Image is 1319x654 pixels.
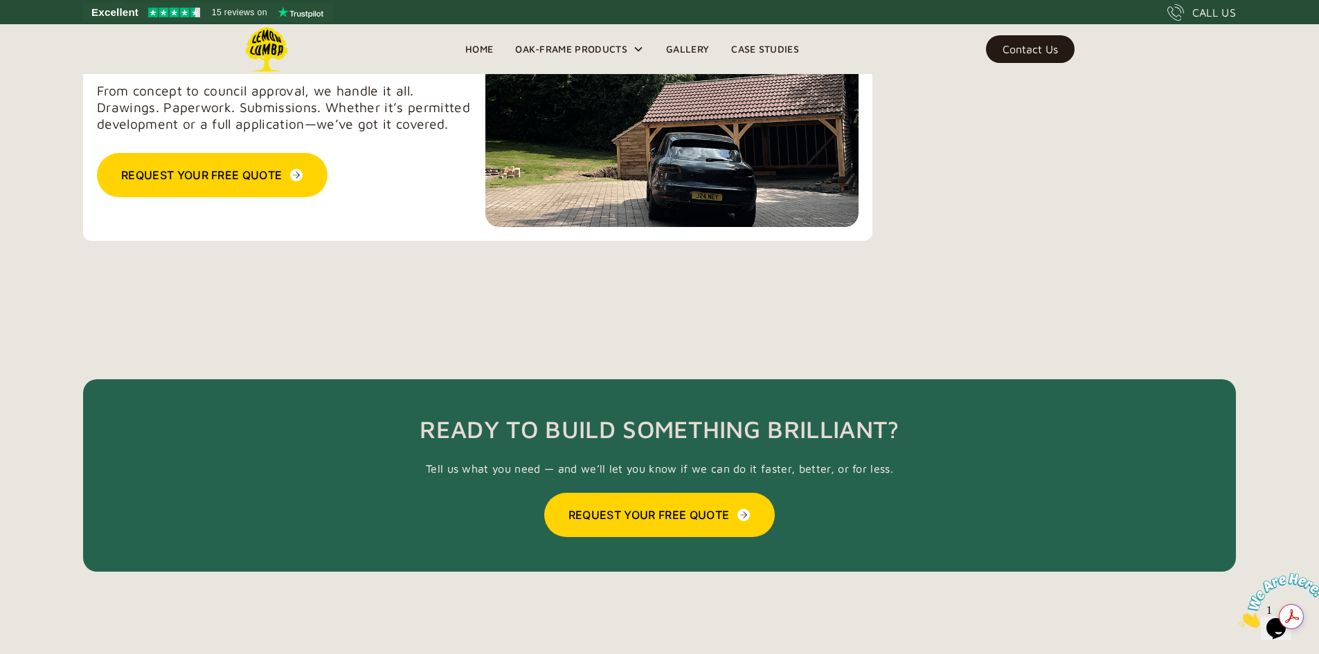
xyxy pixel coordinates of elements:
a: Case Studies [720,39,810,60]
iframe: chat widget [1233,567,1319,633]
a: CALL US [1167,4,1236,21]
img: Trustpilot 4.5 stars [148,8,200,17]
img: Chat attention grabber [6,6,91,60]
div: CALL US [1192,4,1236,21]
div: Oak-Frame Products [504,24,655,74]
span: 1 [6,6,11,17]
span: 15 reviews on [212,4,267,21]
div: Oak-Frame Products [515,41,627,57]
span: Excellent [91,4,138,21]
h2: Ready to Build Something Brilliant? [420,414,899,444]
a: Request Your Free Quote [97,153,327,197]
p: Tell us what you need — and we’ll let you know if we can do it faster, better, or for less. [426,460,893,477]
div: Request Your Free Quote [568,507,729,523]
img: Trustpilot logo [278,7,323,18]
div: Contact Us [1003,44,1058,54]
div: Request Your Free Quote [121,167,282,183]
a: Contact Us [986,35,1075,63]
a: Request Your Free Quote [544,493,775,537]
a: Gallery [655,39,720,60]
a: See Lemon Lumba reviews on Trustpilot [83,3,333,22]
a: Home [454,39,504,60]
